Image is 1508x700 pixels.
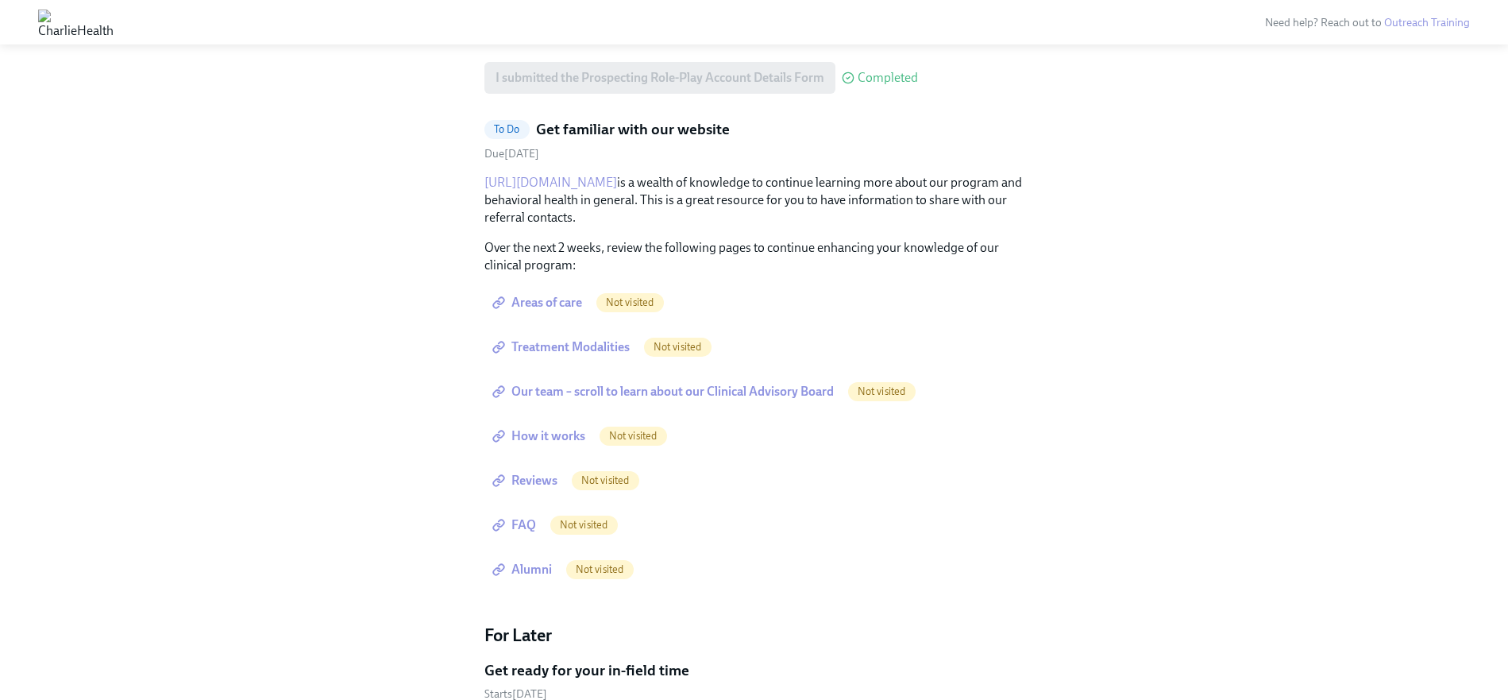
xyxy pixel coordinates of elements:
[496,384,834,400] span: Our team – scroll to learn about our Clinical Advisory Board
[1265,16,1470,29] span: Need help? Reach out to
[484,239,1024,274] p: Over the next 2 weeks, review the following pages to continue enhancing your knowledge of our cli...
[484,624,1024,648] h4: For Later
[496,473,557,489] span: Reviews
[600,430,667,442] span: Not visited
[550,519,618,531] span: Not visited
[484,147,539,160] span: Thursday, October 23rd 2025, 9:00 am
[484,660,689,681] h5: Get ready for your in-field time
[484,509,547,541] a: FAQ
[496,339,630,355] span: Treatment Modalities
[484,123,530,135] span: To Do
[484,420,596,452] a: How it works
[484,175,617,190] a: [URL][DOMAIN_NAME]
[496,295,582,311] span: Areas of care
[496,428,585,444] span: How it works
[484,376,845,408] a: Our team – scroll to learn about our Clinical Advisory Board
[484,119,1024,161] a: To DoGet familiar with our websiteDue[DATE]
[484,331,641,363] a: Treatment Modalities
[484,287,593,319] a: Areas of care
[496,562,552,578] span: Alumni
[484,554,563,586] a: Alumni
[496,517,536,533] span: FAQ
[1384,16,1470,29] a: Outreach Training
[572,474,639,486] span: Not visited
[484,174,1024,226] p: is a wealth of knowledge to continue learning more about our program and behavioral health in gen...
[484,465,569,497] a: Reviews
[644,341,712,353] span: Not visited
[596,296,664,308] span: Not visited
[566,563,634,575] span: Not visited
[38,10,114,35] img: CharlieHealth
[536,119,730,140] h5: Get familiar with our website
[858,72,918,84] span: Completed
[848,385,916,397] span: Not visited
